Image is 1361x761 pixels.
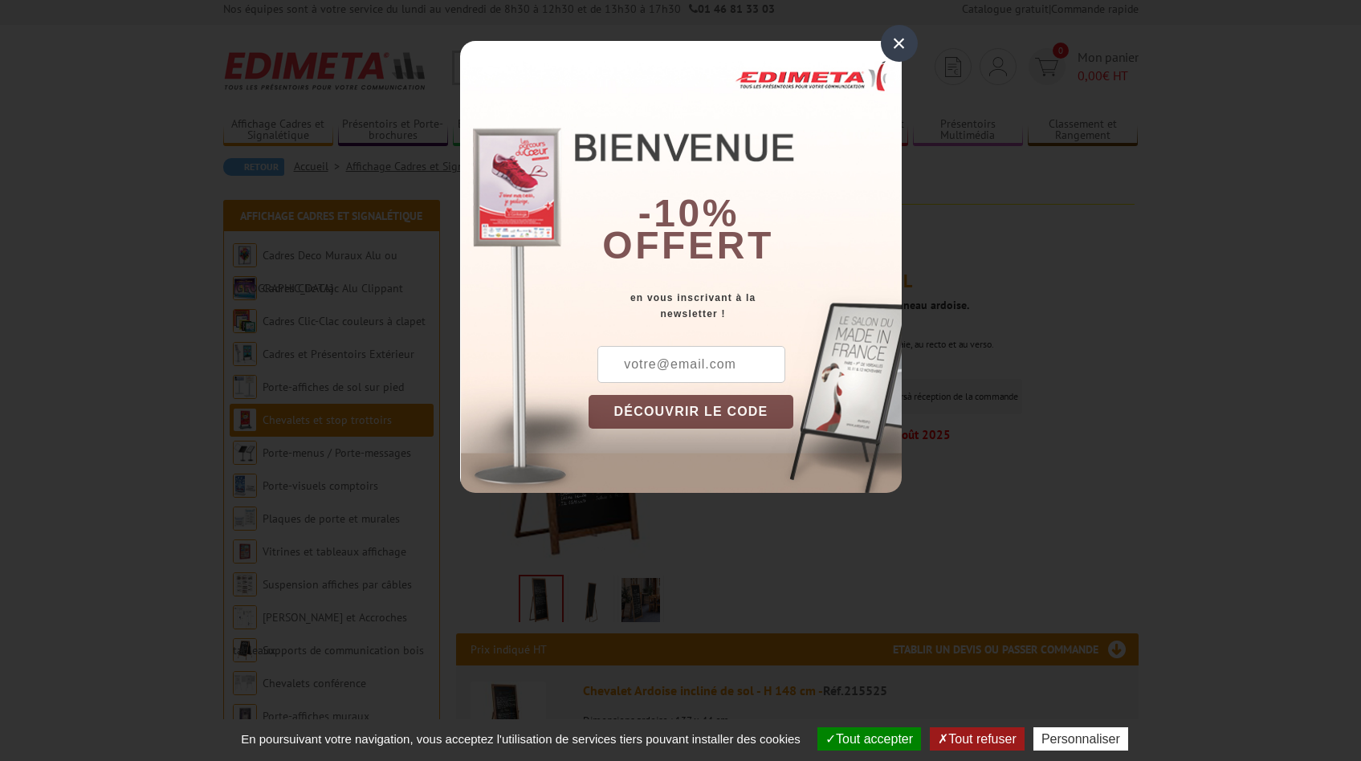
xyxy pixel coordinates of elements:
span: En poursuivant votre navigation, vous acceptez l'utilisation de services tiers pouvant installer ... [233,732,809,746]
div: × [881,25,918,62]
b: -10% [638,192,740,234]
input: votre@email.com [597,346,785,383]
font: offert [602,224,774,267]
button: Personnaliser (fenêtre modale) [1033,727,1128,751]
button: Tout accepter [817,727,921,751]
div: en vous inscrivant à la newsletter ! [589,290,902,322]
button: Tout refuser [930,727,1024,751]
button: DÉCOUVRIR LE CODE [589,395,794,429]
